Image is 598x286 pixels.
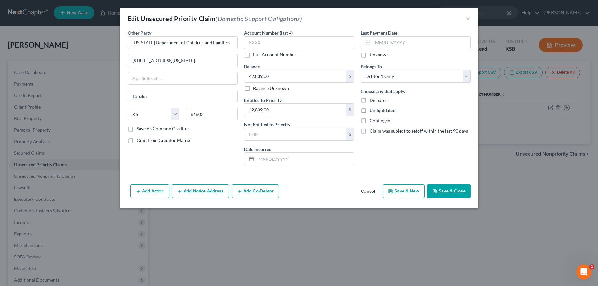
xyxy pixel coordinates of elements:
[137,126,189,132] label: Save As Common Creditor
[361,29,397,36] label: Last Payment Date
[128,90,237,102] input: Enter city...
[253,85,289,92] label: Balance Unknown
[172,184,229,198] button: Add Notice Address
[373,37,470,49] input: MM/DD/YYYY
[346,70,354,82] div: $
[370,108,395,113] span: Unliquidated
[346,104,354,116] div: $
[361,64,382,69] span: Belongs To
[576,264,592,280] iframe: Intercom live chat
[466,15,471,22] button: ×
[356,185,380,198] button: Cancel
[589,264,594,269] span: 1
[346,128,354,140] div: $
[244,29,293,36] label: Account Number (last 4)
[244,104,346,116] input: 0.00
[427,184,471,198] button: Save & Close
[128,72,237,85] input: Apt, Suite, etc...
[128,30,151,36] span: Other Party
[370,118,392,123] span: Contingent
[244,128,346,140] input: 0.00
[244,121,290,128] label: Not Entitled to Priority
[370,52,389,58] label: Unknown
[128,14,302,23] div: Edit Unsecured Priority Claim
[361,88,405,94] label: Choose any that apply:
[244,70,346,82] input: 0.00
[137,137,190,143] span: Omit from Creditor Matrix
[244,97,282,103] label: Entitled to Priority
[244,146,272,152] label: Date Incurred
[370,128,468,134] span: Claim was subject to setoff within the last 90 days
[244,36,354,49] input: XXXX
[253,52,296,58] label: Full Account Number
[244,63,260,70] label: Balance
[128,36,238,49] input: Search creditor by name...
[130,184,169,198] button: Add Action
[256,153,354,165] input: MM/DD/YYYY
[232,184,279,198] button: Add Co-Debtor
[383,184,425,198] button: Save & New
[370,97,388,103] span: Disputed
[186,108,238,120] input: Enter zip...
[128,54,237,67] input: Enter address...
[215,15,302,22] span: (Domestic Support Obligations)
